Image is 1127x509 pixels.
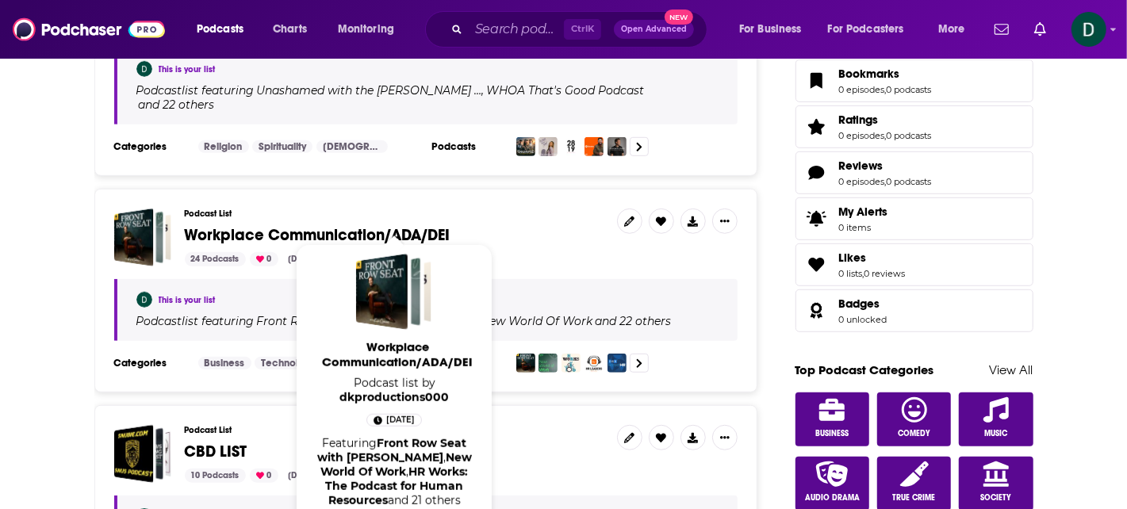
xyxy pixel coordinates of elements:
img: New World Of Work [539,354,558,373]
div: 10 Podcasts [185,469,246,483]
span: Workplace Communication/ADA/DEI [185,225,450,245]
a: New World Of Work [479,315,593,327]
button: open menu [186,17,264,42]
img: Honest HR [608,354,627,373]
img: Podchaser - Follow, Share and Rate Podcasts [13,14,165,44]
span: Likes [795,243,1033,286]
a: 0 lists [839,268,863,279]
img: HR Leaders [585,354,604,373]
span: Charts [273,18,307,40]
a: Bookmarks [839,67,932,81]
span: Logged in as dkproductions000 [1071,12,1106,47]
button: Show More Button [712,425,738,450]
img: Front Row Seat with Ken Coleman [516,354,535,373]
button: open menu [327,17,415,42]
h3: Podcasts [432,140,504,153]
span: , [406,465,408,479]
span: More [938,18,965,40]
span: [DATE] [386,412,415,428]
span: My Alerts [801,208,833,230]
a: 0 podcasts [887,84,932,95]
img: Unashamed with the Robertson Family [516,137,535,156]
a: Badges [839,297,887,311]
span: Likes [839,251,867,265]
a: 0 episodes [839,130,885,141]
a: This is your list [159,64,216,75]
a: 0 reviews [864,268,906,279]
span: Ratings [795,105,1033,148]
button: open menu [818,17,927,42]
a: Business [795,392,870,446]
a: Music [959,392,1033,446]
p: and 22 others [139,98,215,112]
a: Likes [801,254,833,276]
div: [DATE] [282,469,320,483]
a: Top Podcast Categories [795,362,934,377]
a: Likes [839,251,906,265]
div: Featuring and 21 others [312,436,477,507]
a: Bookmarks [801,70,833,92]
a: Workplace Communication/ADA/DEI [356,254,432,330]
a: Badges [801,300,833,322]
a: View All [990,362,1033,377]
span: For Business [739,18,802,40]
h4: Front Row Seat with [PERSON_NAME]… [257,315,477,327]
button: Show More Button [712,209,738,234]
a: CBD LIST [185,443,247,461]
a: 0 episodes [839,176,885,187]
a: Comedy [877,392,952,446]
img: dkproductions000 [136,61,152,77]
h4: New World Of Work [481,315,593,327]
img: 2819 Church [562,137,581,156]
h3: Categories [114,140,186,153]
a: Workplace Communication/ADA/DEI [185,227,450,244]
div: Podcast list featuring [136,314,719,328]
span: Reviews [795,151,1033,194]
h4: Unashamed with the [PERSON_NAME] … [257,84,482,97]
img: John Mark Comer Teachings [608,137,627,156]
div: Podcast list featuring [136,83,719,112]
span: Comedy [898,429,930,438]
span: Ctrl K [564,19,601,40]
a: CBD LIST [114,425,172,483]
span: My Alerts [839,205,888,219]
span: , [885,130,887,141]
a: Reviews [839,159,932,173]
div: Search podcasts, credits, & more... [440,11,723,48]
a: HR Works: The Podcast for Human Resources [325,465,468,507]
a: Front Row Seat with [PERSON_NAME]… [255,315,477,327]
h3: Categories [114,357,186,369]
a: dkproductions000 [339,390,449,404]
a: Jun 10th, 2025 [366,414,422,427]
span: Podcast list by [305,376,483,404]
a: Spirituality [252,140,312,153]
span: Podcasts [197,18,243,40]
span: , [482,83,485,98]
span: Badges [795,289,1033,332]
button: open menu [728,17,822,42]
span: Bookmarks [795,59,1033,102]
a: 0 podcasts [887,176,932,187]
span: 0 items [839,222,888,233]
a: Reviews [801,162,833,184]
a: Technology [255,357,322,369]
a: This is your list [159,295,216,305]
a: Charts [263,17,316,42]
img: HR Works: The Podcast for Human Resources [562,354,581,373]
span: , [885,176,887,187]
a: 0 unlocked [839,314,887,325]
a: New World Of Work [320,450,472,479]
a: Unashamed with the [PERSON_NAME] … [255,84,482,97]
span: , [885,84,887,95]
span: Workplace Communication/ADA/DEI [309,339,486,369]
h3: Podcast List [185,209,604,219]
span: Bookmarks [839,67,900,81]
span: Ratings [839,113,879,127]
div: [DATE] [282,252,320,266]
span: Monitoring [338,18,394,40]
